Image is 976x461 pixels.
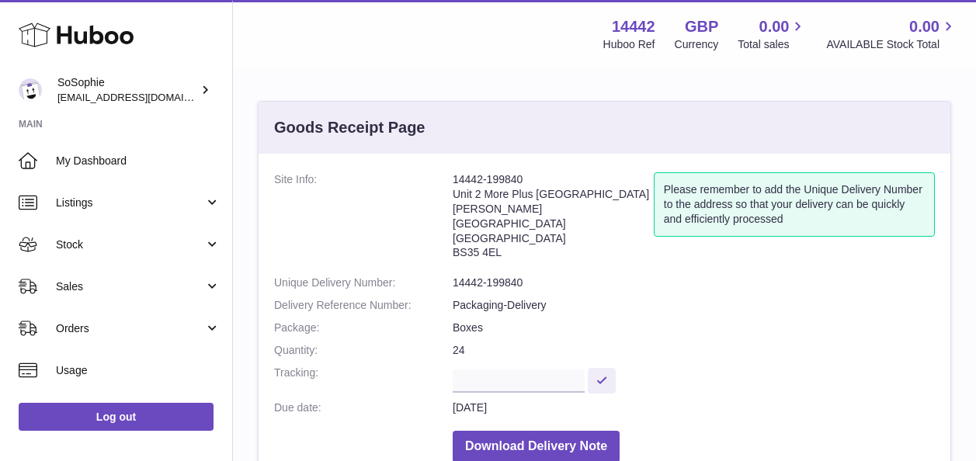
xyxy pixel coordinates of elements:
dt: Package: [274,321,453,335]
span: Listings [56,196,204,210]
dt: Unique Delivery Number: [274,276,453,290]
dt: Site Info: [274,172,453,268]
span: 0.00 [759,16,790,37]
span: Orders [56,321,204,336]
h3: Goods Receipt Page [274,117,425,138]
a: Log out [19,403,214,431]
span: My Dashboard [56,154,221,168]
dd: 24 [453,343,935,358]
dt: Quantity: [274,343,453,358]
img: internalAdmin-14442@internal.huboo.com [19,78,42,102]
span: Sales [56,279,204,294]
dt: Delivery Reference Number: [274,298,453,313]
span: Stock [56,237,204,252]
strong: GBP [685,16,718,37]
div: Huboo Ref [603,37,655,52]
dt: Tracking: [274,366,453,393]
address: 14442-199840 Unit 2 More Plus [GEOGRAPHIC_DATA] [PERSON_NAME][GEOGRAPHIC_DATA] [GEOGRAPHIC_DATA] ... [453,172,654,268]
dd: [DATE] [453,400,935,415]
div: Currency [675,37,719,52]
dd: Packaging-Delivery [453,298,935,313]
div: SoSophie [57,75,197,105]
span: 0.00 [909,16,940,37]
dt: Due date: [274,400,453,415]
div: Please remember to add the Unique Delivery Number to the address so that your delivery can be qui... [654,172,935,237]
a: 0.00 AVAILABLE Stock Total [826,16,957,52]
dd: 14442-199840 [453,276,935,290]
span: Total sales [738,37,807,52]
span: [EMAIL_ADDRESS][DOMAIN_NAME] [57,91,228,103]
span: AVAILABLE Stock Total [826,37,957,52]
dd: Boxes [453,321,935,335]
span: Usage [56,363,221,378]
a: 0.00 Total sales [738,16,807,52]
strong: 14442 [612,16,655,37]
